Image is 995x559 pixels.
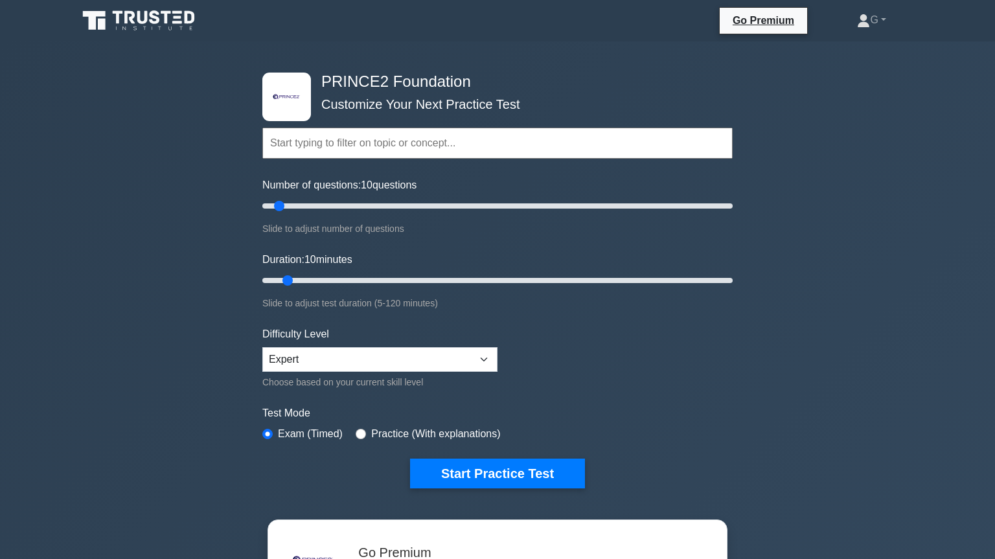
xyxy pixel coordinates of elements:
input: Start typing to filter on topic or concept... [262,128,733,159]
span: 10 [361,179,372,190]
h4: PRINCE2 Foundation [316,73,669,91]
a: G [826,7,917,33]
label: Exam (Timed) [278,426,343,442]
label: Test Mode [262,405,733,421]
span: 10 [304,254,316,265]
label: Number of questions: questions [262,177,417,193]
label: Difficulty Level [262,326,329,342]
div: Slide to adjust test duration (5-120 minutes) [262,295,733,311]
a: Go Premium [725,12,802,29]
div: Slide to adjust number of questions [262,221,733,236]
label: Duration: minutes [262,252,352,268]
div: Choose based on your current skill level [262,374,497,390]
button: Start Practice Test [410,459,585,488]
label: Practice (With explanations) [371,426,500,442]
